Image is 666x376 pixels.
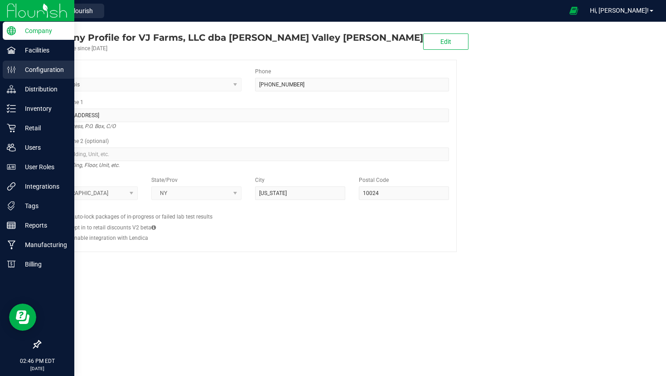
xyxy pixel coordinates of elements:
[7,124,16,133] inline-svg: Retail
[7,240,16,249] inline-svg: Manufacturing
[9,304,36,331] iframe: Resource center
[40,31,423,44] div: VJ Farms, LLC dba Hudson Valley Jane
[564,2,584,19] span: Open Ecommerce Menu
[7,26,16,35] inline-svg: Company
[16,25,70,36] p: Company
[7,182,16,191] inline-svg: Integrations
[7,260,16,269] inline-svg: Billing
[440,38,451,45] span: Edit
[16,84,70,95] p: Distribution
[16,103,70,114] p: Inventory
[16,259,70,270] p: Billing
[7,46,16,55] inline-svg: Facilities
[7,221,16,230] inline-svg: Reports
[16,181,70,192] p: Integrations
[71,224,156,232] label: Opt in to retail discounts V2 beta
[48,121,116,132] i: Street address, P.O. Box, C/O
[16,239,70,250] p: Manufacturing
[48,160,120,171] i: Suite, Building, Floor, Unit, etc.
[48,137,109,145] label: Address Line 2 (optional)
[16,162,70,172] p: User Roles
[16,142,70,153] p: Users
[16,45,70,56] p: Facilities
[48,109,449,122] input: Address
[4,357,70,365] p: 02:46 PM EDT
[7,201,16,210] inline-svg: Tags
[255,186,345,200] input: City
[71,234,148,242] label: Enable integration with Lendica
[16,200,70,211] p: Tags
[359,176,389,184] label: Postal Code
[16,123,70,133] p: Retail
[7,104,16,113] inline-svg: Inventory
[7,85,16,94] inline-svg: Distribution
[423,33,468,50] button: Edit
[16,220,70,231] p: Reports
[255,176,265,184] label: City
[255,78,449,91] input: (123) 456-7890
[71,213,212,221] label: Auto-lock packages of in-progress or failed lab test results
[7,143,16,152] inline-svg: Users
[359,186,449,200] input: Postal Code
[7,65,16,74] inline-svg: Configuration
[255,67,271,76] label: Phone
[48,148,449,161] input: Suite, Building, Unit, etc.
[48,207,449,213] h2: Configs
[40,44,423,52] div: Account active since [DATE]
[590,7,649,14] span: Hi, [PERSON_NAME]!
[7,162,16,171] inline-svg: User Roles
[151,176,178,184] label: State/Prov
[4,365,70,372] p: [DATE]
[16,64,70,75] p: Configuration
